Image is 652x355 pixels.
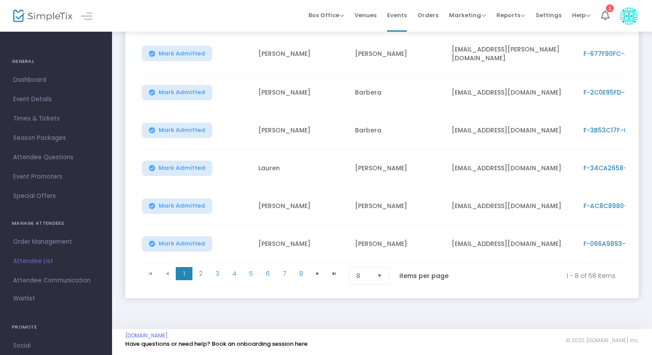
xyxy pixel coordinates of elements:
td: [EMAIL_ADDRESS][DOMAIN_NAME] [446,150,578,187]
td: [PERSON_NAME] [350,34,446,74]
button: Mark Admitted [142,123,212,138]
span: Mark Admitted [159,165,205,172]
span: Venues [355,4,377,26]
span: F-AC8C8980-7 [583,201,631,210]
span: Page 1 [176,267,192,280]
a: [DOMAIN_NAME] [125,332,168,339]
button: Mark Admitted [142,198,212,214]
button: Mark Admitted [142,46,212,61]
span: Season Packages [13,132,99,144]
span: Page 4 [226,267,243,280]
button: Mark Admitted [142,236,212,252]
span: F-3B53C17F-C [583,126,628,135]
span: Social [13,340,99,351]
span: Special Offers [13,190,99,202]
button: Mark Admitted [142,85,212,100]
span: Mark Admitted [159,240,205,247]
span: F-34CA2658-6 [583,164,631,172]
span: F-2C0E95FD-4 [583,88,629,97]
span: Mark Admitted [159,50,205,57]
td: [EMAIL_ADDRESS][DOMAIN_NAME] [446,112,578,150]
span: Attendee List [13,256,99,267]
span: Page 5 [243,267,259,280]
span: Go to the last page [326,267,343,280]
span: Page 3 [209,267,226,280]
td: [EMAIL_ADDRESS][DOMAIN_NAME] [446,74,578,112]
span: Marketing [449,11,486,19]
td: [PERSON_NAME] [253,74,350,112]
span: Go to the last page [331,270,338,277]
span: Order Management [13,236,99,248]
span: Mark Admitted [159,89,205,96]
span: Mark Admitted [159,202,205,209]
div: 1 [606,4,614,12]
td: [PERSON_NAME] [253,225,350,263]
td: [PERSON_NAME] [253,34,350,74]
button: Select [373,267,386,284]
span: Page 7 [276,267,293,280]
span: F-677F90FC-4 [583,49,629,58]
span: Event Details [13,94,99,105]
button: Mark Admitted [142,161,212,176]
td: Barbera [350,74,446,112]
span: Waitlist [13,294,35,303]
span: Events [387,4,407,26]
span: Event Promoters [13,171,99,183]
span: Attendee Communication [13,275,99,286]
span: Reports [496,11,525,19]
h4: MANAGE ATTENDEES [12,215,100,232]
span: Box Office [308,11,344,19]
td: Lauren [253,150,350,187]
td: Barbera [350,112,446,150]
span: Times & Tickets [13,113,99,124]
span: Mark Admitted [159,127,205,134]
td: [PERSON_NAME] [350,150,446,187]
td: [EMAIL_ADDRESS][DOMAIN_NAME] [446,225,578,263]
kendo-pager-info: 1 - 8 of 58 items [467,267,616,285]
td: [PERSON_NAME] [253,112,350,150]
span: Go to the next page [314,270,321,277]
span: 8 [356,271,370,280]
span: Page 2 [192,267,209,280]
td: [PERSON_NAME] [350,225,446,263]
td: [PERSON_NAME] [350,187,446,225]
td: [EMAIL_ADDRESS][DOMAIN_NAME] [446,187,578,225]
h4: GENERAL [12,53,100,70]
span: Attendee Questions [13,152,99,163]
span: Dashboard [13,74,99,86]
h4: PROMOTE [12,318,100,336]
span: Settings [536,4,561,26]
span: © 2025 [DOMAIN_NAME] Inc. [566,337,639,344]
span: Orders [417,4,438,26]
span: Go to the next page [309,267,326,280]
td: [EMAIL_ADDRESS][PERSON_NAME][DOMAIN_NAME] [446,34,578,74]
a: Have questions or need help? Book an onboarding session here [125,340,308,348]
td: [PERSON_NAME] [253,187,350,225]
span: F-066A9893-D [583,239,630,248]
label: items per page [399,271,449,280]
span: Help [572,11,590,19]
span: Page 6 [259,267,276,280]
span: Page 8 [293,267,309,280]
